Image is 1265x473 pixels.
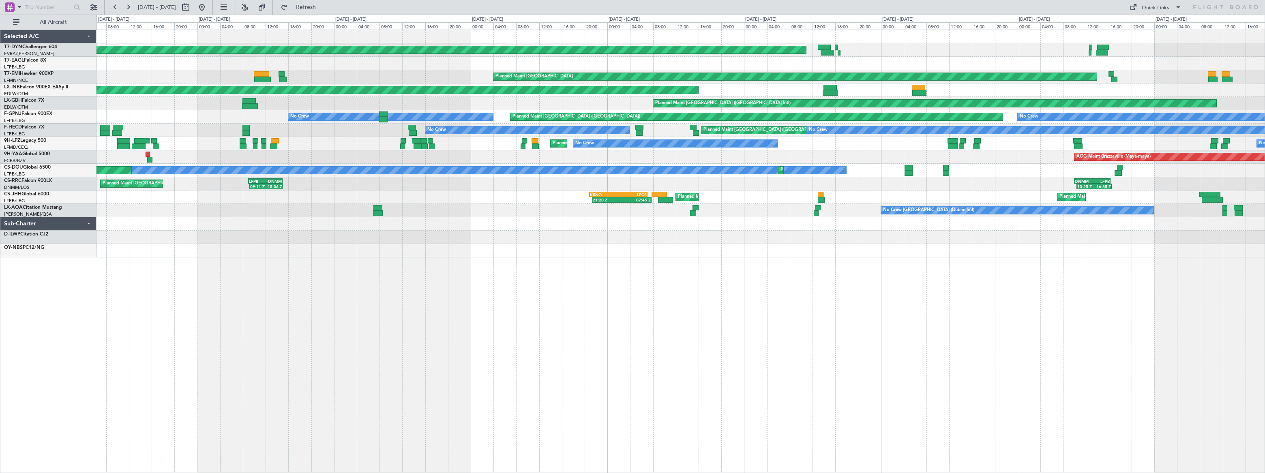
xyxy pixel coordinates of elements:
div: Planned Maint [GEOGRAPHIC_DATA] ([GEOGRAPHIC_DATA]) [780,164,908,176]
a: LFMN/NCE [4,77,28,83]
div: 12:00 [539,22,562,30]
a: LX-GBHFalcon 7X [4,98,44,103]
div: 08:00 [379,22,402,30]
div: 16:00 [288,22,311,30]
div: [DATE] - [DATE] [745,16,776,23]
div: 16:00 [562,22,585,30]
div: 04:00 [1177,22,1200,30]
div: 15:06 Z [266,184,283,189]
a: 9H-YAAGlobal 5000 [4,152,50,156]
a: CS-DOUGlobal 6500 [4,165,51,170]
span: F-HECD [4,125,22,130]
div: 00:00 [197,22,220,30]
a: LX-AOACitation Mustang [4,205,62,210]
a: LFPB/LBG [4,64,25,70]
button: Refresh [277,1,326,14]
div: 07:45 Z [622,197,650,202]
div: 20:00 [858,22,881,30]
span: T7-DYN [4,45,22,49]
span: LX-INB [4,85,20,90]
div: LPCS [618,192,647,197]
input: Trip Number [25,1,71,13]
div: No Crew [GEOGRAPHIC_DATA] (Dublin Intl) [883,204,974,216]
div: No Crew [427,124,446,136]
span: OY-NBS [4,245,23,250]
div: 04:00 [357,22,379,30]
div: Planned Maint [GEOGRAPHIC_DATA] ([GEOGRAPHIC_DATA]) [512,111,640,123]
div: AOG Maint Brazzaville (Maya-maya) [1076,151,1151,163]
div: 04:00 [904,22,926,30]
div: Planned Maint [GEOGRAPHIC_DATA] ([GEOGRAPHIC_DATA]) [103,178,230,190]
div: [DATE] - [DATE] [472,16,503,23]
a: CS-JHHGlobal 6000 [4,192,49,197]
div: Planned Maint [GEOGRAPHIC_DATA] ([GEOGRAPHIC_DATA] Intl) [655,97,791,109]
div: 20:00 [585,22,607,30]
div: [DATE] - [DATE] [98,16,129,23]
a: LX-INBFalcon 900EX EASy II [4,85,68,90]
div: 12:00 [402,22,425,30]
div: [DATE] - [DATE] [1156,16,1187,23]
div: 12:00 [676,22,699,30]
div: 08:00 [516,22,539,30]
div: 00:00 [1154,22,1177,30]
div: 20:00 [721,22,744,30]
div: No Crew [290,111,309,123]
div: 12:00 [813,22,835,30]
a: DNMM/LOS [4,184,29,190]
a: LFPB/LBG [4,171,25,177]
div: [DATE] - [DATE] [882,16,913,23]
div: Planned Maint [GEOGRAPHIC_DATA] [495,71,573,83]
div: KRNO [590,192,618,197]
div: 04:00 [1040,22,1063,30]
a: [PERSON_NAME]/QSA [4,211,52,217]
div: 00:00 [607,22,630,30]
div: No Crew [1020,111,1038,123]
span: T7-EMI [4,71,20,76]
div: DNMM [1075,179,1092,184]
div: LFPB [249,179,265,184]
div: 16:00 [699,22,721,30]
div: No Crew [809,124,828,136]
div: [DATE] - [DATE] [335,16,367,23]
span: F-GPNJ [4,111,21,116]
a: T7-EAGLFalcon 8X [4,58,46,63]
div: 16:00 [972,22,995,30]
div: 09:11 Z [250,184,266,189]
a: EVRA/[PERSON_NAME] [4,51,54,57]
div: 08:00 [1063,22,1086,30]
span: All Aircraft [21,19,86,25]
div: LFPB [1092,179,1110,184]
a: D-ILWPCitation CJ2 [4,232,48,237]
div: 20:00 [1132,22,1154,30]
div: 12:00 [1223,22,1246,30]
div: 16:00 [1109,22,1132,30]
span: [DATE] - [DATE] [138,4,176,11]
div: 08:00 [653,22,676,30]
div: Planned Maint [GEOGRAPHIC_DATA] ([GEOGRAPHIC_DATA]) [703,124,831,136]
div: 00:00 [1018,22,1040,30]
a: F-HECDFalcon 7X [4,125,44,130]
div: 04:00 [493,22,516,30]
div: 12:00 [129,22,152,30]
div: Planned Maint Nice ([GEOGRAPHIC_DATA]) [553,137,643,150]
div: [DATE] - [DATE] [199,16,230,23]
div: Quick Links [1142,4,1169,12]
a: T7-EMIHawker 900XP [4,71,54,76]
span: Refresh [289,4,323,10]
div: No Crew [575,137,594,150]
div: 16:00 [835,22,858,30]
div: 16:00 [152,22,174,30]
div: 16:35 Z [1094,184,1111,189]
div: Planned Maint [GEOGRAPHIC_DATA] ([GEOGRAPHIC_DATA]) [1059,191,1187,203]
div: 08:00 [926,22,949,30]
div: 21:20 Z [593,197,622,202]
span: D-ILWP [4,232,20,237]
div: 04:00 [767,22,790,30]
a: 9H-LPZLegacy 500 [4,138,46,143]
span: T7-EAGL [4,58,24,63]
a: T7-DYNChallenger 604 [4,45,57,49]
div: 00:00 [471,22,493,30]
div: 08:00 [106,22,129,30]
a: EDLW/DTM [4,104,28,110]
a: OY-NBSPC12/NG [4,245,44,250]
